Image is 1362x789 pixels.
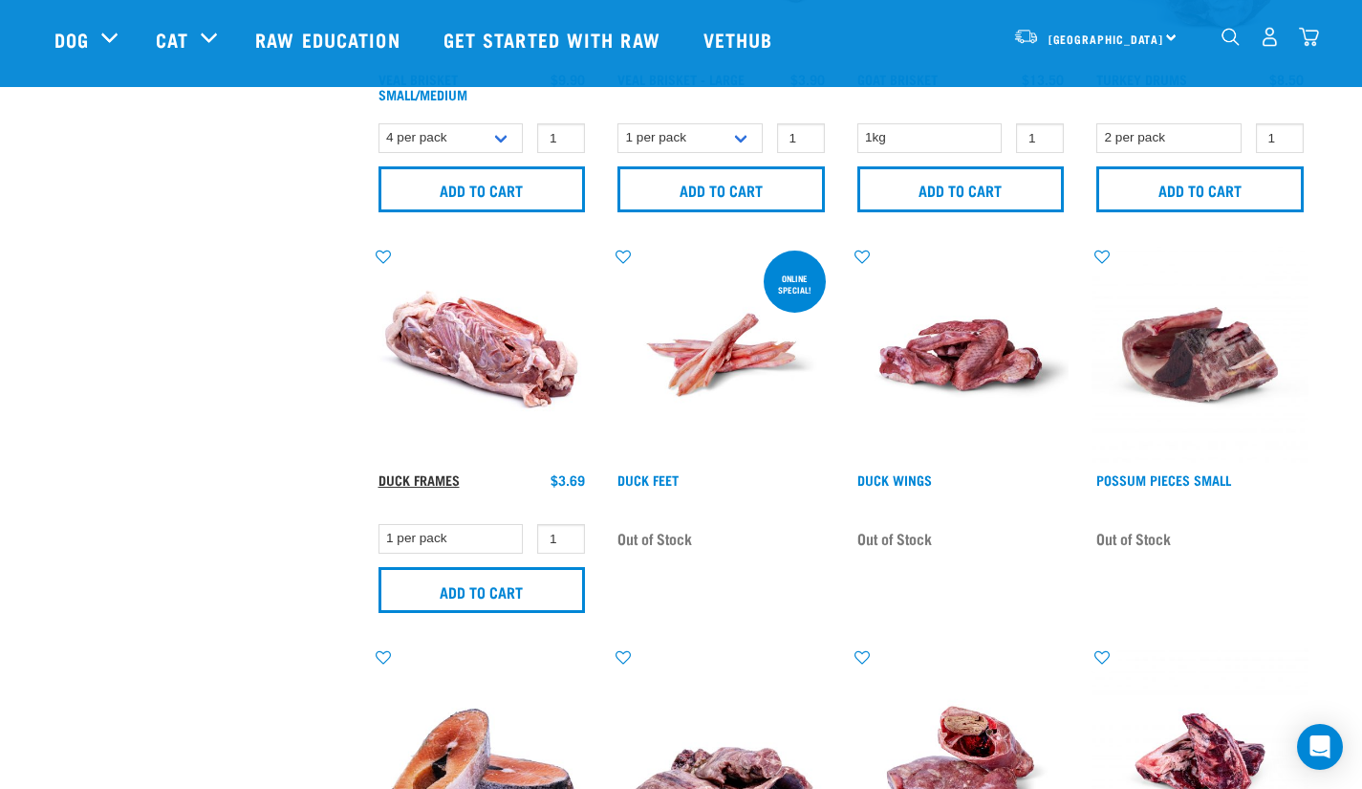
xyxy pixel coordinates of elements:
a: Duck Feet [617,476,679,483]
input: 1 [537,123,585,153]
img: Raw Essentials Duck Feet Raw Meaty Bones For Dogs [613,247,830,464]
div: ONLINE SPECIAL! [764,264,826,304]
img: user.png [1260,27,1280,47]
a: Vethub [684,1,797,77]
input: Add to cart [378,166,586,212]
span: Out of Stock [1096,524,1171,553]
img: Possum Piece Small [1092,247,1308,464]
input: Add to cart [1096,166,1304,212]
img: Whole Duck Frame [374,247,591,464]
input: Add to cart [617,166,825,212]
input: Add to cart [857,166,1065,212]
img: home-icon@2x.png [1299,27,1319,47]
img: home-icon-1@2x.png [1221,28,1240,46]
a: Duck Frames [378,476,460,483]
img: Raw Essentials Duck Wings Raw Meaty Bones For Pets [853,247,1070,464]
a: Cat [156,25,188,54]
input: 1 [777,123,825,153]
input: 1 [1016,123,1064,153]
a: Get started with Raw [424,1,684,77]
div: $3.69 [551,472,585,488]
img: van-moving.png [1013,28,1039,45]
a: Possum Pieces Small [1096,476,1231,483]
span: Out of Stock [857,524,932,553]
input: Add to cart [378,567,586,613]
input: 1 [1256,123,1304,153]
span: [GEOGRAPHIC_DATA] [1049,35,1164,42]
a: Dog [54,25,89,54]
span: Out of Stock [617,524,692,553]
a: Raw Education [236,1,423,77]
a: Duck Wings [857,476,932,483]
input: 1 [537,524,585,554]
div: Open Intercom Messenger [1297,724,1343,770]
